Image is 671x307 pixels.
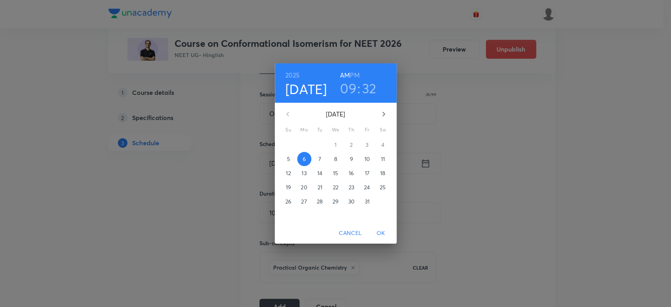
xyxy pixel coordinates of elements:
[333,169,338,177] p: 15
[334,155,337,163] p: 8
[301,169,306,177] p: 13
[360,166,374,180] button: 17
[329,126,343,134] span: We
[344,126,358,134] span: Th
[313,180,327,194] button: 21
[285,70,300,81] button: 2025
[329,180,343,194] button: 22
[313,152,327,166] button: 7
[286,183,291,191] p: 19
[287,155,290,163] p: 5
[297,152,311,166] button: 6
[302,155,305,163] p: 6
[364,169,369,177] p: 17
[297,126,311,134] span: Mo
[281,194,296,209] button: 26
[368,226,393,240] button: OK
[297,180,311,194] button: 20
[360,194,374,209] button: 31
[357,80,360,96] h3: :
[313,194,327,209] button: 28
[297,166,311,180] button: 13
[329,194,343,209] button: 29
[297,109,374,119] p: [DATE]
[344,152,358,166] button: 9
[285,81,327,97] button: [DATE]
[344,166,358,180] button: 16
[317,183,322,191] p: 21
[376,152,390,166] button: 11
[318,155,321,163] p: 7
[376,126,390,134] span: Sa
[381,155,384,163] p: 11
[350,70,359,81] button: PM
[376,166,390,180] button: 18
[281,152,296,166] button: 5
[329,166,343,180] button: 15
[362,80,377,96] button: 32
[364,183,370,191] p: 24
[313,126,327,134] span: Tu
[317,169,322,177] p: 14
[281,126,296,134] span: Su
[360,152,374,166] button: 10
[281,180,296,194] button: 19
[281,166,296,180] button: 12
[317,198,323,205] p: 28
[344,194,358,209] button: 30
[380,183,386,191] p: 25
[364,155,370,163] p: 10
[286,169,290,177] p: 12
[336,226,365,240] button: Cancel
[333,183,338,191] p: 22
[371,228,390,238] span: OK
[329,152,343,166] button: 8
[313,166,327,180] button: 14
[301,183,307,191] p: 20
[340,80,357,96] button: 09
[360,126,374,134] span: Fr
[360,180,374,194] button: 24
[376,180,390,194] button: 25
[339,228,362,238] span: Cancel
[349,155,353,163] p: 9
[348,198,354,205] p: 30
[380,169,385,177] p: 18
[297,194,311,209] button: 27
[285,198,291,205] p: 26
[344,180,358,194] button: 23
[301,198,307,205] p: 27
[349,169,354,177] p: 16
[348,183,354,191] p: 23
[333,198,338,205] p: 29
[364,198,369,205] p: 31
[340,70,350,81] button: AM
